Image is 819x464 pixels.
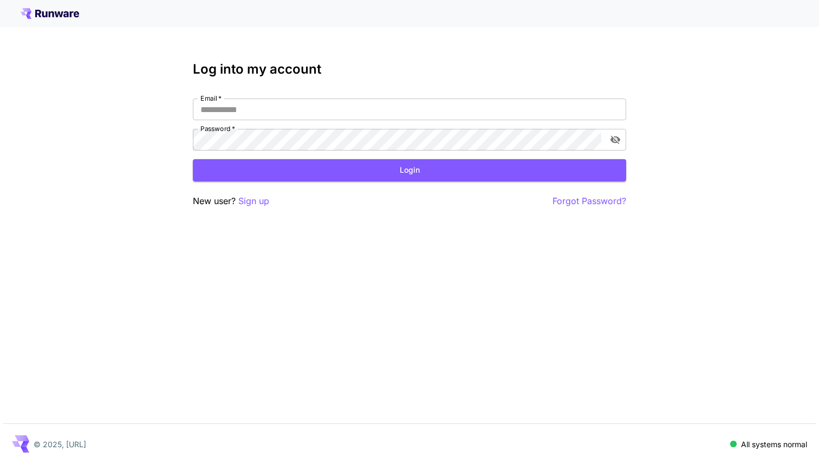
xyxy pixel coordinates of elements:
[34,439,86,450] p: © 2025, [URL]
[193,194,269,208] p: New user?
[741,439,807,450] p: All systems normal
[193,159,626,181] button: Login
[200,124,235,133] label: Password
[552,194,626,208] button: Forgot Password?
[238,194,269,208] button: Sign up
[193,62,626,77] h3: Log into my account
[200,94,222,103] label: Email
[606,130,625,149] button: toggle password visibility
